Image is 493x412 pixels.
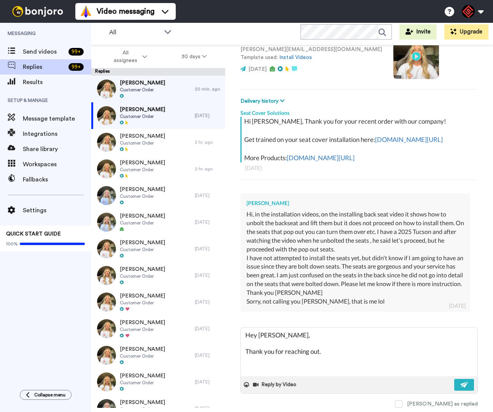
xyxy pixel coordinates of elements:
[375,135,443,143] a: [DOMAIN_NAME][URL]
[91,76,225,102] a: [PERSON_NAME]Customer Order20 min. ago
[91,235,225,262] a: [PERSON_NAME]Customer Order[DATE]
[240,46,382,62] p: [PERSON_NAME][EMAIL_ADDRESS][DOMAIN_NAME] Template used:
[120,220,165,226] span: Customer Order
[97,346,116,365] img: 89dcf774-2898-4a8e-a888-7c9fa961d07f-thumb.jpg
[120,159,165,167] span: [PERSON_NAME]
[23,62,65,72] span: Replies
[91,262,225,289] a: [PERSON_NAME]Customer Order[DATE]
[120,273,165,279] span: Customer Order
[110,49,141,64] span: All assignees
[240,105,478,117] div: Seat Cover Solutions
[91,156,225,182] a: [PERSON_NAME]Customer Order2 hr. ago
[91,182,225,209] a: [PERSON_NAME]Customer Order[DATE]
[23,145,91,154] span: Share library
[120,186,165,193] span: [PERSON_NAME]
[287,154,355,162] a: [DOMAIN_NAME][URL]
[120,353,165,359] span: Customer Order
[23,78,91,87] span: Results
[164,50,224,64] button: 30 days
[97,293,116,312] img: 90a76957-fc76-406e-a1f6-d7d960b8ee2b-thumb.jpg
[23,160,91,169] span: Workspaces
[444,24,488,40] button: Upgrade
[248,67,267,72] span: [DATE]
[279,55,312,60] a: Install Videos
[399,24,437,40] button: Invite
[120,292,165,300] span: [PERSON_NAME]
[195,352,221,358] div: [DATE]
[91,129,225,156] a: [PERSON_NAME]Customer Order2 hr. ago
[449,302,466,310] div: [DATE]
[97,372,116,391] img: ce5357cb-026c-433d-aaba-63ae9457c6c3-thumb.jpg
[120,247,165,253] span: Customer Order
[120,300,165,306] span: Customer Order
[34,392,65,398] span: Collapse menu
[23,129,91,138] span: Integrations
[195,379,221,385] div: [DATE]
[91,289,225,315] a: [PERSON_NAME]Customer Order[DATE]
[195,139,221,145] div: 2 hr. ago
[120,132,165,140] span: [PERSON_NAME]
[97,213,116,232] img: 5158ef29-e9e4-46ad-ac3d-b8a4026ac1f4-thumb.jpg
[244,117,476,162] div: Hi [PERSON_NAME], Thank you for your recent order with our company! Get trained on your seat cove...
[97,186,116,205] img: e1282bac-9ce8-4f18-8f4c-6da92a1501c7-thumb.jpg
[91,209,225,235] a: [PERSON_NAME]Customer Order[DATE]
[247,210,464,253] div: Hi, in the installation videos, on the installing back seat video it shows how to unbolt the back...
[407,400,478,408] div: [PERSON_NAME] as replied
[91,68,225,76] div: Replies
[120,380,165,386] span: Customer Order
[97,319,116,338] img: f8a2bb44-0c62-4a93-b088-f9d16d2b3523-thumb.jpg
[120,319,165,326] span: [PERSON_NAME]
[97,133,116,152] img: 94d000a7-9dff-4b74-a3b8-681083a5e477-thumb.jpg
[195,406,221,412] div: [DATE]
[247,199,464,207] div: [PERSON_NAME]
[120,113,165,119] span: Customer Order
[6,231,61,237] span: QUICK START GUIDE
[109,28,160,37] span: All
[195,113,221,119] div: [DATE]
[68,63,84,71] div: 99 +
[23,206,91,215] span: Settings
[195,219,221,225] div: [DATE]
[91,102,225,129] a: [PERSON_NAME]Customer Order[DATE]
[120,106,165,113] span: [PERSON_NAME]
[6,241,18,247] span: 100%
[120,140,165,146] span: Customer Order
[97,6,154,17] span: Video messaging
[120,399,165,406] span: [PERSON_NAME]
[120,167,165,173] span: Customer Order
[120,239,165,247] span: [PERSON_NAME]
[120,193,165,199] span: Customer Order
[23,114,91,123] span: Message template
[240,97,287,105] button: Delivery history
[120,79,165,87] span: [PERSON_NAME]
[195,86,221,92] div: 20 min. ago
[195,246,221,252] div: [DATE]
[245,164,473,172] div: [DATE]
[80,5,92,17] img: vm-color.svg
[120,87,165,93] span: Customer Order
[247,254,464,297] div: I have not attempted to install the seats yet, but didn't know if I am going to have an issue sin...
[91,315,225,342] a: [PERSON_NAME]Customer Order[DATE]
[97,106,116,125] img: b57aca97-74ef-474d-9708-d75dca591c50-thumb.jpg
[120,266,165,273] span: [PERSON_NAME]
[97,80,116,99] img: 05d476df-1321-432e-b90d-c2a64f7b0e38-thumb.jpg
[97,239,116,258] img: 89d5d4df-7ea6-4d46-a9db-72cb097bfedb-thumb.jpg
[9,6,66,17] img: bj-logo-header-white.svg
[97,159,116,178] img: 71460086-13d0-4ea7-8f99-ec4169d5911f-thumb.jpg
[195,192,221,199] div: [DATE]
[120,372,165,380] span: [PERSON_NAME]
[23,47,65,56] span: Send videos
[120,326,165,332] span: Customer Order
[91,342,225,369] a: [PERSON_NAME]Customer Order[DATE]
[93,46,164,67] button: All assignees
[23,175,91,184] span: Fallbacks
[460,382,469,388] img: send-white.svg
[195,272,221,278] div: [DATE]
[20,390,72,400] button: Collapse menu
[195,299,221,305] div: [DATE]
[120,345,165,353] span: [PERSON_NAME]
[241,328,477,376] textarea: Hey [PERSON_NAME], Thank you for reaching out.
[97,266,116,285] img: ec6d6bee-10c4-4109-a19a-f4a3591eb26e-thumb.jpg
[252,379,299,390] button: Reply by Video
